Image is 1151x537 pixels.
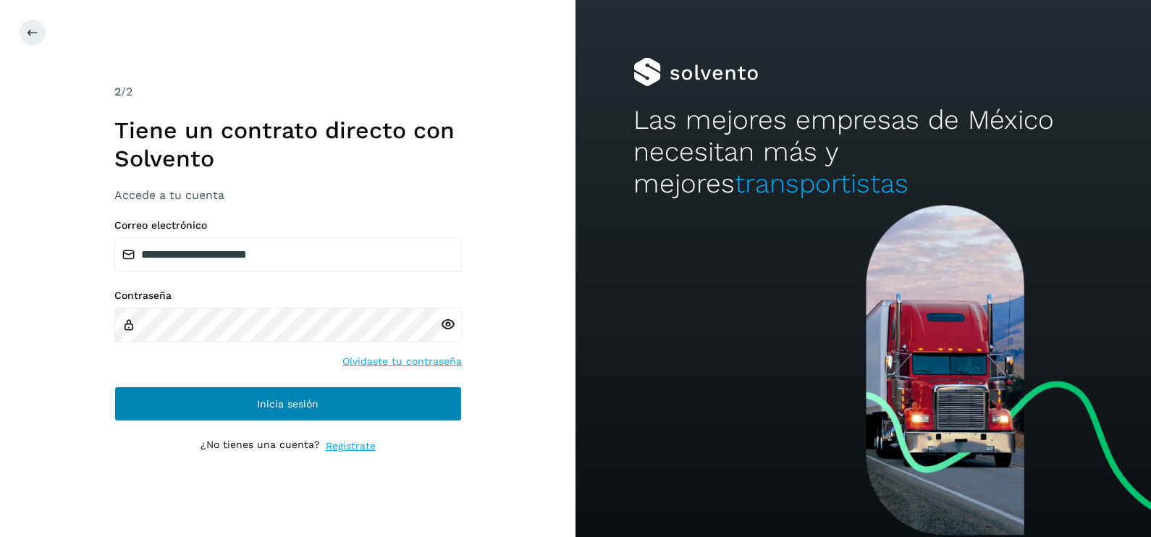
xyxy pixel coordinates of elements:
a: Regístrate [326,439,376,454]
label: Correo electrónico [114,219,462,232]
div: /2 [114,83,462,101]
span: transportistas [735,168,908,199]
h3: Accede a tu cuenta [114,188,462,202]
label: Contraseña [114,289,462,302]
p: ¿No tienes una cuenta? [201,439,320,454]
span: 2 [114,85,121,98]
h1: Tiene un contrato directo con Solvento [114,117,462,172]
span: Inicia sesión [257,399,319,409]
a: Olvidaste tu contraseña [342,354,462,369]
h2: Las mejores empresas de México necesitan más y mejores [633,104,1094,200]
button: Inicia sesión [114,386,462,421]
